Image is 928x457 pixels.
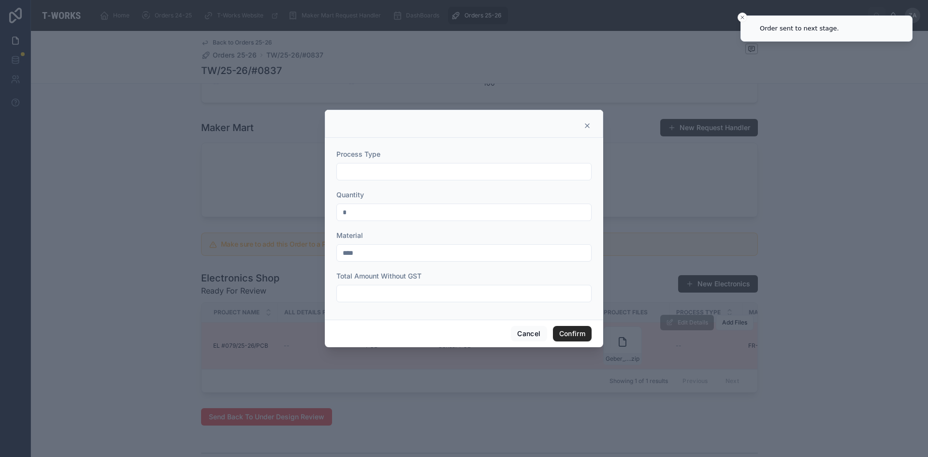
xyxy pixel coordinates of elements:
button: Close toast [738,13,747,22]
span: Total Amount Without GST [336,272,421,280]
div: Order sent to next stage. [760,24,839,33]
span: Quantity [336,191,364,199]
button: Cancel [511,326,547,341]
button: Confirm [553,326,592,341]
span: Process Type [336,150,380,158]
span: Material [336,231,363,239]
